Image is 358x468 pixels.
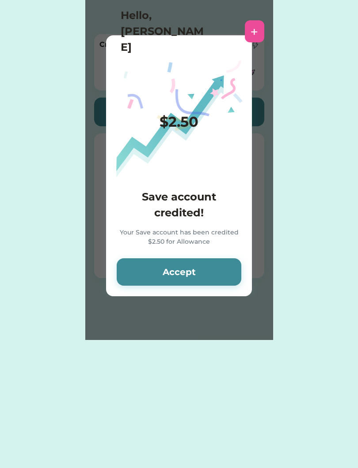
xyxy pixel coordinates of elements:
[117,189,241,221] h4: Save account credited!
[121,8,209,55] h4: Hello, [PERSON_NAME]
[117,228,241,248] div: Your Save account has been credited $2.50 for Allowance
[251,25,258,38] div: +
[117,258,241,286] button: Accept
[94,22,114,41] img: yH5BAEAAAAALAAAAAABAAEAAAIBRAA7
[160,111,198,132] div: $2.50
